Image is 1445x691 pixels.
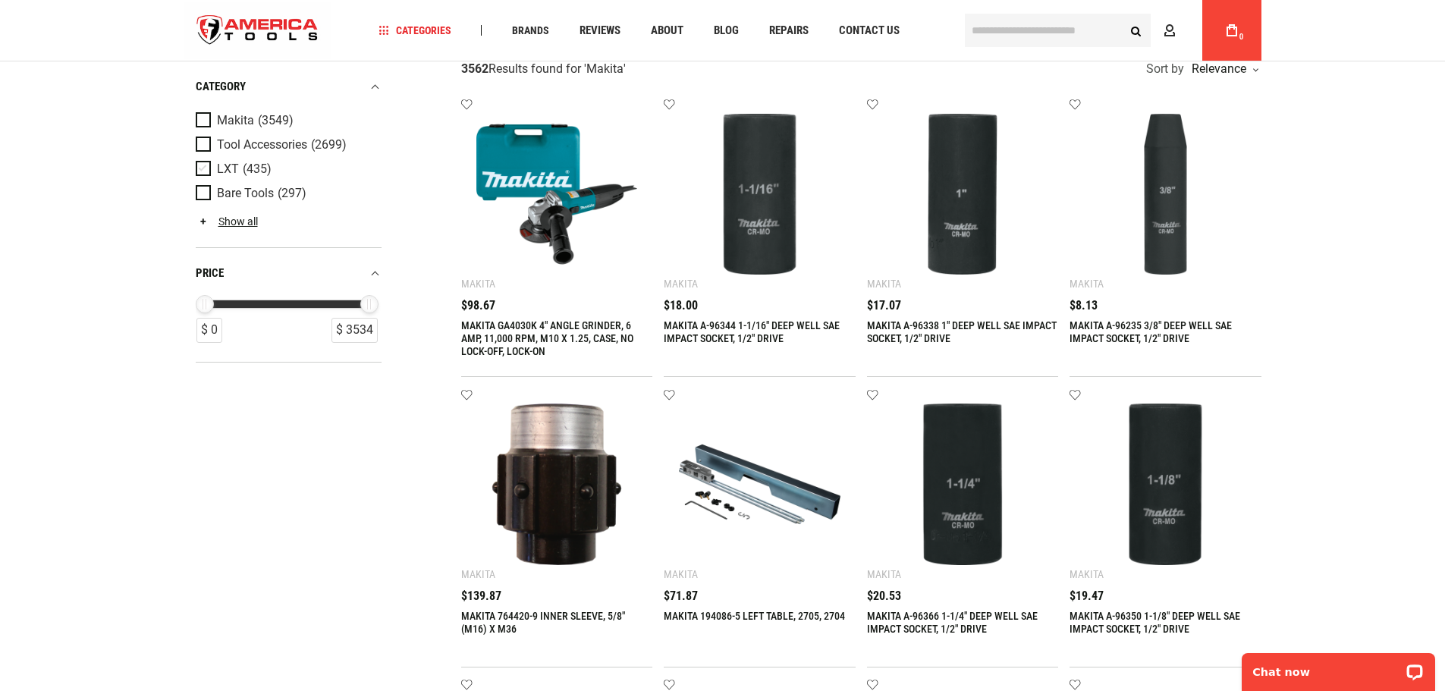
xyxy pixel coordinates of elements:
[762,20,815,41] a: Repairs
[1146,63,1184,75] span: Sort by
[867,610,1038,635] a: MAKITA A-96366 1-1/4" DEEP WELL SAE IMPACT SOCKET, 1/2" DRIVE
[882,114,1044,275] img: MAKITA A-96338 1
[664,278,698,290] div: Makita
[461,319,633,357] a: MAKITA GA4030K 4" ANGLE GRINDER, 6 AMP, 11,000 RPM, M10 X 1.25, CASE, NO LOCK-OFF, LOCK-ON
[512,25,549,36] span: Brands
[1239,33,1244,41] span: 0
[196,137,378,153] a: Tool Accessories (2699)
[679,404,840,565] img: MAKITA 194086-5 LEFT TABLE, 2705, 2704
[1070,590,1104,602] span: $19.47
[644,20,690,41] a: About
[196,215,258,228] a: Show all
[769,25,809,36] span: Repairs
[1070,610,1240,635] a: MAKITA A-96350 1-1/8" DEEP WELL SAE IMPACT SOCKET, 1/2" DRIVE
[461,61,626,77] div: Results found for ' '
[196,263,382,284] div: price
[664,319,840,344] a: MAKITA A-96344 1-1/16" DEEP WELL SAE IMPACT SOCKET, 1/2" DRIVE
[505,20,556,41] a: Brands
[278,187,306,200] span: (297)
[196,61,382,363] div: Product Filters
[217,138,307,152] span: Tool Accessories
[476,114,638,275] img: MAKITA GA4030K 4
[882,404,1044,565] img: MAKITA A-96366 1-1/4
[258,115,294,127] span: (3549)
[243,163,272,176] span: (435)
[196,318,222,343] div: $ 0
[217,187,274,200] span: Bare Tools
[867,278,901,290] div: Makita
[461,568,495,580] div: Makita
[1085,404,1246,565] img: MAKITA A-96350 1-1/8
[651,25,683,36] span: About
[867,568,901,580] div: Makita
[1122,16,1151,45] button: Search
[586,61,624,76] span: Makita
[573,20,627,41] a: Reviews
[664,568,698,580] div: Makita
[839,25,900,36] span: Contact Us
[217,162,239,176] span: LXT
[1070,300,1098,312] span: $8.13
[867,319,1057,344] a: MAKITA A-96338 1" DEEP WELL SAE IMPACT SOCKET, 1/2" DRIVE
[1070,278,1104,290] div: Makita
[580,25,620,36] span: Reviews
[311,139,347,152] span: (2699)
[379,25,451,36] span: Categories
[707,20,746,41] a: Blog
[461,590,501,602] span: $139.87
[217,114,254,127] span: Makita
[461,61,488,76] strong: 3562
[664,610,845,622] a: MAKITA 194086-5 LEFT TABLE, 2705, 2704
[196,161,378,177] a: LXT (435)
[184,2,331,59] img: America Tools
[1085,114,1246,275] img: MAKITA A-96235 3/8
[714,25,739,36] span: Blog
[476,404,638,565] img: MAKITA 764420-9 INNER SLEEVE, 5/8
[372,20,458,41] a: Categories
[196,185,378,202] a: Bare Tools (297)
[1232,643,1445,691] iframe: LiveChat chat widget
[664,300,698,312] span: $18.00
[867,300,901,312] span: $17.07
[461,278,495,290] div: Makita
[867,590,901,602] span: $20.53
[832,20,906,41] a: Contact Us
[1188,63,1258,75] div: Relevance
[1070,568,1104,580] div: Makita
[461,300,495,312] span: $98.67
[196,112,378,129] a: Makita (3549)
[664,590,698,602] span: $71.87
[196,77,382,97] div: category
[1070,319,1232,344] a: MAKITA A-96235 3/8" DEEP WELL SAE IMPACT SOCKET, 1/2" DRIVE
[331,318,378,343] div: $ 3534
[461,610,625,635] a: MAKITA 764420-9 INNER SLEEVE, 5/8" (M16) X M36
[184,2,331,59] a: store logo
[679,114,840,275] img: MAKITA A-96344 1-1/16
